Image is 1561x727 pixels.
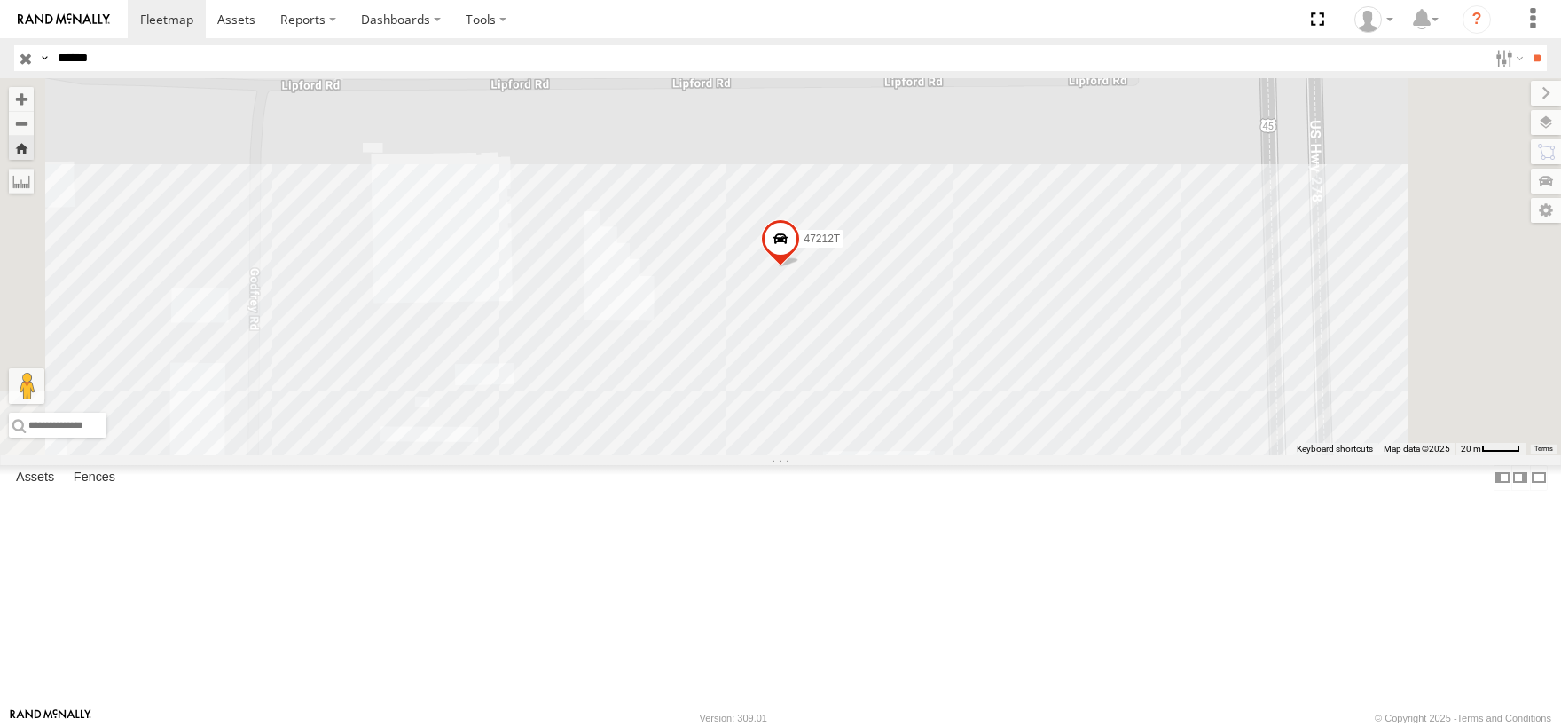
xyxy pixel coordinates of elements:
[1384,444,1450,454] span: Map data ©2025
[9,136,34,160] button: Zoom Home
[804,233,840,245] span: 47212T
[10,709,91,727] a: Visit our Website
[7,465,63,490] label: Assets
[1511,465,1529,491] label: Dock Summary Table to the Right
[1457,713,1551,723] a: Terms and Conditions
[1530,465,1548,491] label: Hide Summary Table
[1375,713,1551,723] div: © Copyright 2025 -
[1494,465,1511,491] label: Dock Summary Table to the Left
[1461,444,1481,454] span: 20 m
[65,465,124,490] label: Fences
[9,368,44,404] button: Drag Pegman onto the map to open Street View
[9,87,34,111] button: Zoom in
[9,111,34,136] button: Zoom out
[1348,6,1400,33] div: Denise Wike
[1534,446,1553,453] a: Terms (opens in new tab)
[1531,198,1561,223] label: Map Settings
[1463,5,1491,34] i: ?
[1297,443,1373,455] button: Keyboard shortcuts
[37,45,51,71] label: Search Query
[9,169,34,194] label: Measure
[700,713,767,723] div: Version: 309.01
[1488,45,1526,71] label: Search Filter Options
[1455,443,1526,455] button: Map Scale: 20 m per 40 pixels
[18,13,110,26] img: rand-logo.svg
